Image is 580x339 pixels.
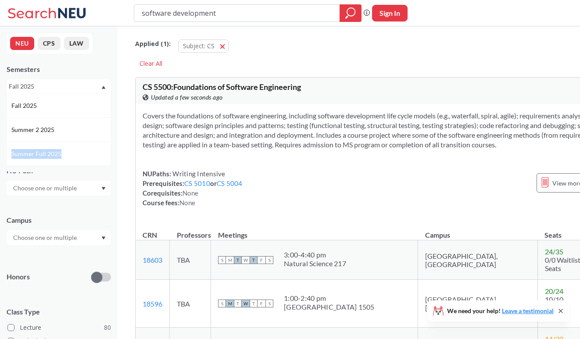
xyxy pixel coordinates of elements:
span: T [250,300,258,307]
button: CPS [38,37,61,50]
span: S [218,300,226,307]
span: Subject: CS [183,42,215,50]
span: 24 / 35 [545,247,563,256]
span: Applied ( 1 ): [135,39,171,49]
span: S [265,300,273,307]
span: T [234,256,242,264]
a: 18596 [143,300,162,308]
div: Dropdown arrow [7,230,111,245]
span: S [218,256,226,264]
a: 18603 [143,256,162,264]
svg: magnifying glass [345,7,356,19]
td: [GEOGRAPHIC_DATA], [GEOGRAPHIC_DATA] [418,280,538,328]
div: [GEOGRAPHIC_DATA] 1505 [284,303,375,311]
div: Dropdown arrow [7,181,111,196]
div: 3:00 - 4:40 pm [284,250,346,259]
svg: Dropdown arrow [101,86,106,89]
span: M [226,300,234,307]
input: Choose one or multiple [9,232,82,243]
input: Choose one or multiple [9,183,82,193]
div: Clear All [135,57,167,70]
span: Fall 2025 [11,101,39,111]
button: Sign In [372,5,408,21]
span: None [183,189,198,197]
div: Semesters [7,64,111,74]
span: Updated a few seconds ago [151,93,223,102]
th: Campus [418,221,538,240]
span: 20 / 24 [545,287,563,295]
div: 1:00 - 2:40 pm [284,294,375,303]
span: Class Type [7,307,111,317]
td: TBA [170,240,211,280]
span: F [258,300,265,307]
input: Class, professor, course number, "phrase" [141,6,333,21]
svg: Dropdown arrow [101,236,106,240]
div: Campus [7,215,111,225]
span: T [234,300,242,307]
div: NUPaths: Prerequisites: or Corequisites: Course fees: [143,169,243,207]
th: Professors [170,221,211,240]
button: NEU [10,37,34,50]
div: magnifying glass [340,4,362,22]
span: Writing Intensive [171,170,226,178]
span: T [250,256,258,264]
span: F [258,256,265,264]
span: W [242,256,250,264]
td: TBA [170,280,211,328]
span: M [226,256,234,264]
span: 10/10 Waitlist Seats [545,295,569,320]
span: None [179,199,195,207]
div: Natural Science 217 [284,259,346,268]
td: [GEOGRAPHIC_DATA], [GEOGRAPHIC_DATA] [418,240,538,280]
a: Leave a testimonial [502,307,554,314]
p: Honors [7,272,30,282]
span: 80 [104,323,111,332]
span: S [265,256,273,264]
button: LAW [64,37,89,50]
span: Summer 2 2025 [11,125,56,135]
label: Lecture [7,322,111,333]
div: CRN [143,230,157,240]
a: CS 5010 [184,179,210,187]
span: CS 5500 : Foundations of Software Engineering [143,82,301,92]
div: Fall 2025 [9,82,100,91]
th: Meetings [211,221,418,240]
a: CS 5004 [217,179,243,187]
span: Summer Full 2025 [11,149,63,159]
span: W [242,300,250,307]
button: Subject: CS [178,39,229,53]
span: We need your help! [447,308,554,314]
div: Fall 2025Dropdown arrowFall 2025Summer 2 2025Summer Full 2025Summer 1 2025Spring 2025Fall 2024Sum... [7,79,111,93]
svg: Dropdown arrow [101,187,106,190]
